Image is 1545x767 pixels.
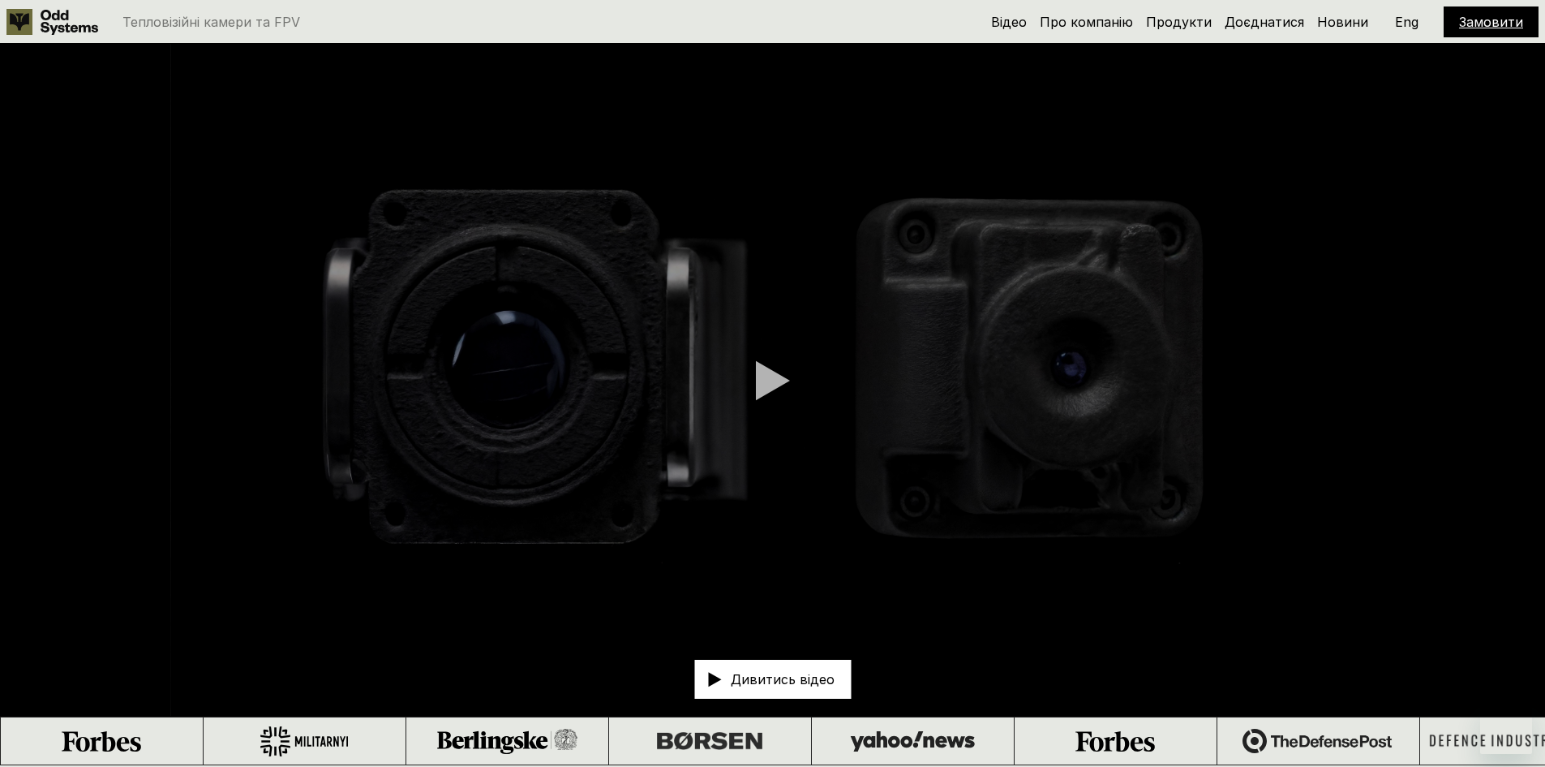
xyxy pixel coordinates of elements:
[1040,14,1133,30] a: Про компанію
[1317,14,1368,30] a: Новини
[1459,14,1523,30] a: Замовити
[1225,14,1304,30] a: Доєднатися
[1146,14,1212,30] a: Продукти
[731,673,835,686] p: Дивитись відео
[122,15,300,28] p: Тепловізійні камери та FPV
[1480,702,1532,754] iframe: Кнопка для запуску вікна повідомлень
[1395,15,1418,28] p: Eng
[991,14,1027,30] a: Відео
